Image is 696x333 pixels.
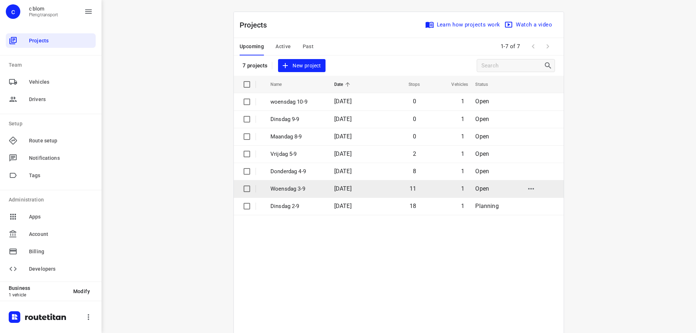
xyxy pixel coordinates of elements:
span: Past [303,42,314,51]
span: Billing [29,248,93,255]
p: Administration [9,196,96,204]
div: Notifications [6,151,96,165]
span: [DATE] [334,150,352,157]
div: Search [544,61,555,70]
span: Notifications [29,154,93,162]
span: Stops [399,80,420,89]
span: 1 [461,150,464,157]
p: Team [9,61,96,69]
span: Vehicles [29,78,93,86]
span: Apps [29,213,93,221]
span: [DATE] [334,116,352,122]
span: Account [29,230,93,238]
div: Billing [6,244,96,259]
p: Woensdag 3-9 [270,185,323,193]
span: 1 [461,116,464,122]
span: 2 [413,150,416,157]
span: Active [275,42,291,51]
div: Developers [6,262,96,276]
p: 1 vehicle [9,292,67,297]
span: Modify [73,288,90,294]
p: Plengtransport [29,12,58,17]
p: Donderdag 4-9 [270,167,323,176]
span: Upcoming [240,42,264,51]
p: Dinsdag 9-9 [270,115,323,124]
p: c blom [29,6,58,12]
span: Open [475,185,489,192]
button: Modify [67,285,96,298]
div: Route setup [6,133,96,148]
p: Business [9,285,67,291]
span: 1 [461,133,464,140]
span: Projects [29,37,93,45]
span: [DATE] [334,185,352,192]
span: 1 [461,168,464,175]
span: Name [270,80,291,89]
span: Open [475,98,489,105]
span: 1 [461,203,464,209]
span: Open [475,116,489,122]
span: [DATE] [334,203,352,209]
div: c [6,4,20,19]
span: 1 [461,98,464,105]
span: Open [475,168,489,175]
div: Projects [6,33,96,48]
div: Account [6,227,96,241]
span: 11 [410,185,416,192]
span: Vehicles [442,80,468,89]
span: 1-7 of 7 [498,39,523,54]
span: Planning [475,203,498,209]
span: [DATE] [334,168,352,175]
input: Search projects [481,60,544,71]
span: Open [475,133,489,140]
p: Projects [240,20,273,30]
button: New project [278,59,325,72]
span: Date [334,80,353,89]
span: Open [475,150,489,157]
span: [DATE] [334,133,352,140]
div: Tags [6,168,96,183]
span: Next Page [540,39,555,54]
span: Tags [29,172,93,179]
span: Developers [29,265,93,273]
span: 1 [461,185,464,192]
span: New project [282,61,321,70]
span: Previous Page [526,39,540,54]
span: 0 [413,98,416,105]
p: Dinsdag 2-9 [270,202,323,211]
span: 0 [413,133,416,140]
p: Vrijdag 5-9 [270,150,323,158]
div: Drivers [6,92,96,107]
span: Route setup [29,137,93,145]
p: Maandag 8-9 [270,133,323,141]
div: Vehicles [6,75,96,89]
span: Status [475,80,497,89]
span: 8 [413,168,416,175]
div: Apps [6,209,96,224]
p: Setup [9,120,96,128]
p: 7 projects [243,62,268,69]
span: 18 [410,203,416,209]
span: Drivers [29,96,93,103]
span: [DATE] [334,98,352,105]
p: woensdag 10-9 [270,98,323,106]
span: 0 [413,116,416,122]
